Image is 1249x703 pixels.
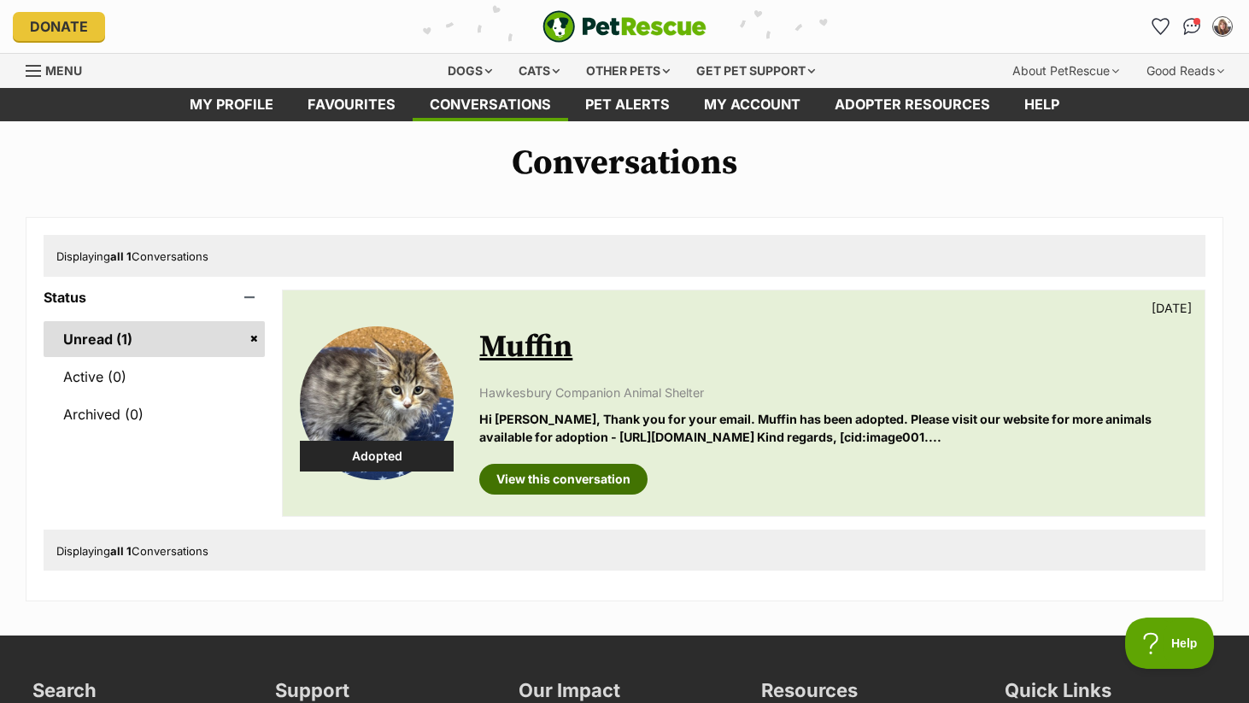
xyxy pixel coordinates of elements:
a: My profile [173,88,290,121]
div: Get pet support [684,54,827,88]
a: conversations [413,88,568,121]
div: Other pets [574,54,682,88]
button: My account [1209,13,1236,40]
div: About PetRescue [1000,54,1131,88]
img: Muffin [300,326,454,480]
a: Archived (0) [44,396,265,432]
div: Cats [507,54,572,88]
a: Help [1007,88,1076,121]
a: Pet alerts [568,88,687,121]
img: chat-41dd97257d64d25036548639549fe6c8038ab92f7586957e7f3b1b290dea8141.svg [1183,18,1201,35]
span: Displaying Conversations [56,249,208,263]
strong: all 1 [110,249,132,263]
a: My account [687,88,818,121]
header: Status [44,290,265,305]
a: Favourites [290,88,413,121]
div: Dogs [436,54,504,88]
a: PetRescue [542,10,707,43]
span: Displaying Conversations [56,544,208,558]
a: Unread (1) [44,321,265,357]
p: [DATE] [1152,299,1192,317]
strong: all 1 [110,544,132,558]
div: Adopted [300,441,454,472]
a: Adopter resources [818,88,1007,121]
img: logo-e224e6f780fb5917bec1dbf3a21bbac754714ae5b6737aabdf751b685950b380.svg [542,10,707,43]
a: Muffin [479,328,572,366]
a: Active (0) [44,359,265,395]
a: Donate [13,12,105,41]
p: Hi [PERSON_NAME], Thank you for your email. Muffin has been adopted. Please visit our website for... [479,410,1187,447]
iframe: Help Scout Beacon - Open [1125,618,1215,669]
span: Menu [45,63,82,78]
div: Good Reads [1135,54,1236,88]
a: Menu [26,54,94,85]
img: Juliet Ramsey profile pic [1214,18,1231,35]
p: Hawkesbury Companion Animal Shelter [479,384,1187,401]
a: Conversations [1178,13,1205,40]
ul: Account quick links [1147,13,1236,40]
a: Favourites [1147,13,1175,40]
a: View this conversation [479,464,648,495]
